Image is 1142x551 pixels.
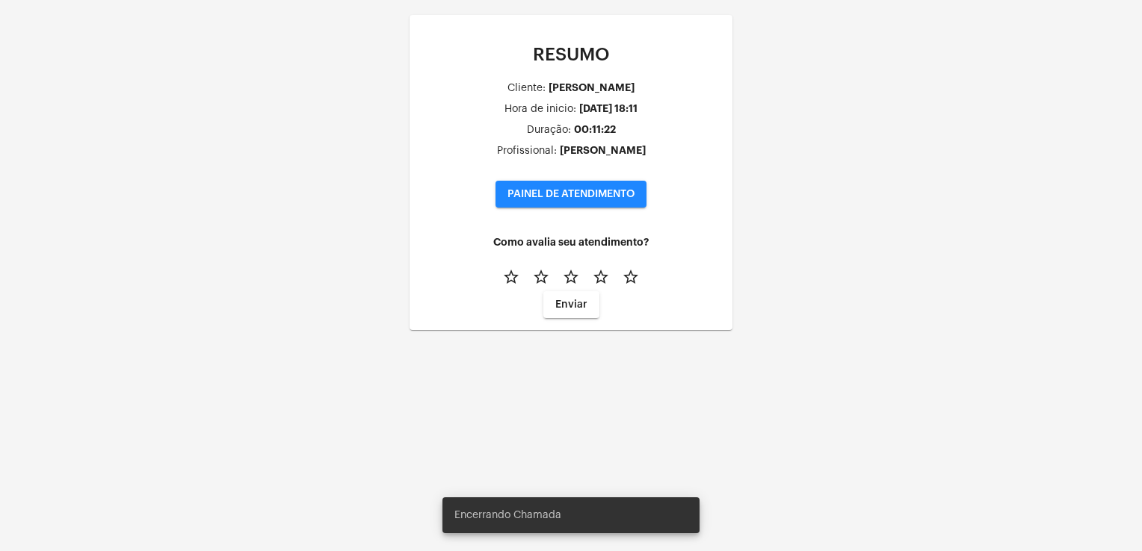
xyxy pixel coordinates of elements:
[422,45,720,64] p: RESUMO
[574,124,616,135] div: 00:11:22
[549,82,635,93] div: [PERSON_NAME]
[527,125,571,136] div: Duração:
[496,181,646,208] button: PAINEL DE ATENDIMENTO
[422,237,720,248] h4: Como avalia seu atendimento?
[507,83,546,94] div: Cliente:
[622,268,640,286] mat-icon: star_border
[562,268,580,286] mat-icon: star_border
[543,291,599,318] button: Enviar
[497,146,557,157] div: Profissional:
[454,508,561,523] span: Encerrando Chamada
[579,103,638,114] div: [DATE] 18:11
[502,268,520,286] mat-icon: star_border
[555,299,587,310] span: Enviar
[560,145,646,156] div: [PERSON_NAME]
[532,268,550,286] mat-icon: star_border
[504,104,576,115] div: Hora de inicio:
[507,189,635,199] span: PAINEL DE ATENDIMENTO
[592,268,610,286] mat-icon: star_border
